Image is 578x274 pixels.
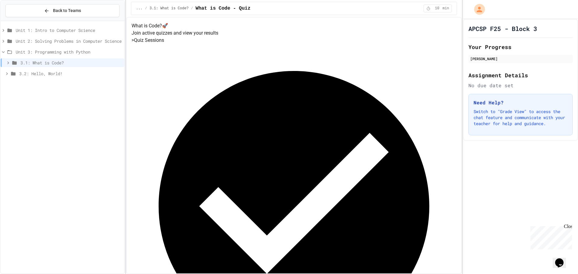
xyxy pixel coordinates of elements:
[16,38,122,44] span: Unit 2: Solving Problems in Computer Science
[136,6,143,11] span: ...
[145,6,147,11] span: /
[468,82,573,89] div: No due date set
[470,56,571,61] div: [PERSON_NAME]
[468,2,486,16] div: My Account
[132,29,456,37] p: Join active quizzes and view your results
[20,60,122,66] span: 3.1: What is Code?
[474,99,567,106] h3: Need Help?
[468,71,573,79] h2: Assignment Details
[5,4,120,17] button: Back to Teams
[196,5,250,12] span: What is Code - Quiz
[132,37,456,44] h5: > Quiz Sessions
[528,224,572,249] iframe: chat widget
[553,250,572,268] iframe: chat widget
[150,6,189,11] span: 3.1: What is Code?
[16,49,122,55] span: Unit 3: Programming with Python
[132,22,456,29] h4: What is Code? 🚀
[2,2,42,38] div: Chat with us now!Close
[19,70,122,77] span: 3.2: Hello, World!
[474,109,567,127] p: Switch to "Grade View" to access the chat feature and communicate with your teacher for help and ...
[432,6,442,11] span: 10
[468,24,537,33] h1: APCSP F25 - Block 3
[443,6,449,11] span: min
[16,27,122,33] span: Unit 1: Intro to Computer Science
[53,8,81,14] span: Back to Teams
[191,6,193,11] span: /
[468,43,573,51] h2: Your Progress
